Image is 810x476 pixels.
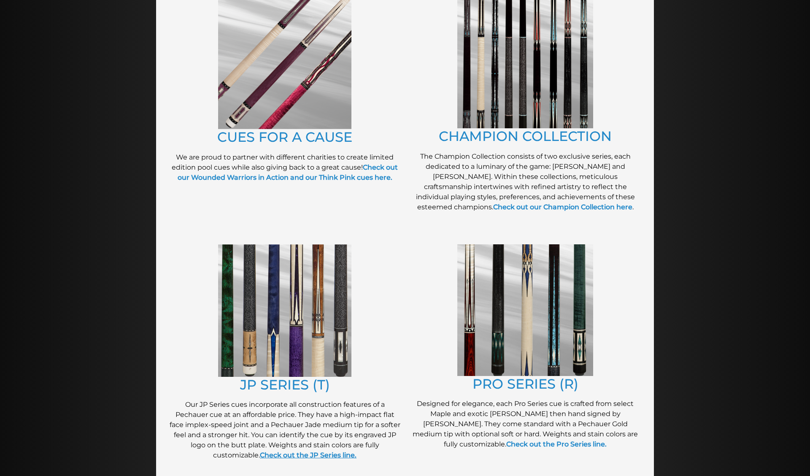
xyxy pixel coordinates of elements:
[409,399,641,449] p: Designed for elegance, each Pro Series cue is crafted from select Maple and exotic [PERSON_NAME] ...
[217,129,352,145] a: CUES FOR A CAUSE
[169,152,401,183] p: We are proud to partner with different charities to create limited edition pool cues while also g...
[169,400,401,460] p: Our JP Series cues incorporate all construction features of a Pechauer cue at an affordable price...
[240,376,330,393] a: JP SERIES (T)
[409,151,641,212] p: The Champion Collection consists of two exclusive series, each dedicated to a luminary of the gam...
[178,163,398,181] a: Check out our Wounded Warriors in Action and our Think Pink cues here.
[260,451,356,459] a: Check out the JP Series line.
[506,440,607,448] a: Check out the Pro Series line.
[493,203,632,211] a: Check out our Champion Collection here
[472,376,578,392] a: PRO SERIES (R)
[439,128,612,144] a: CHAMPION COLLECTION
